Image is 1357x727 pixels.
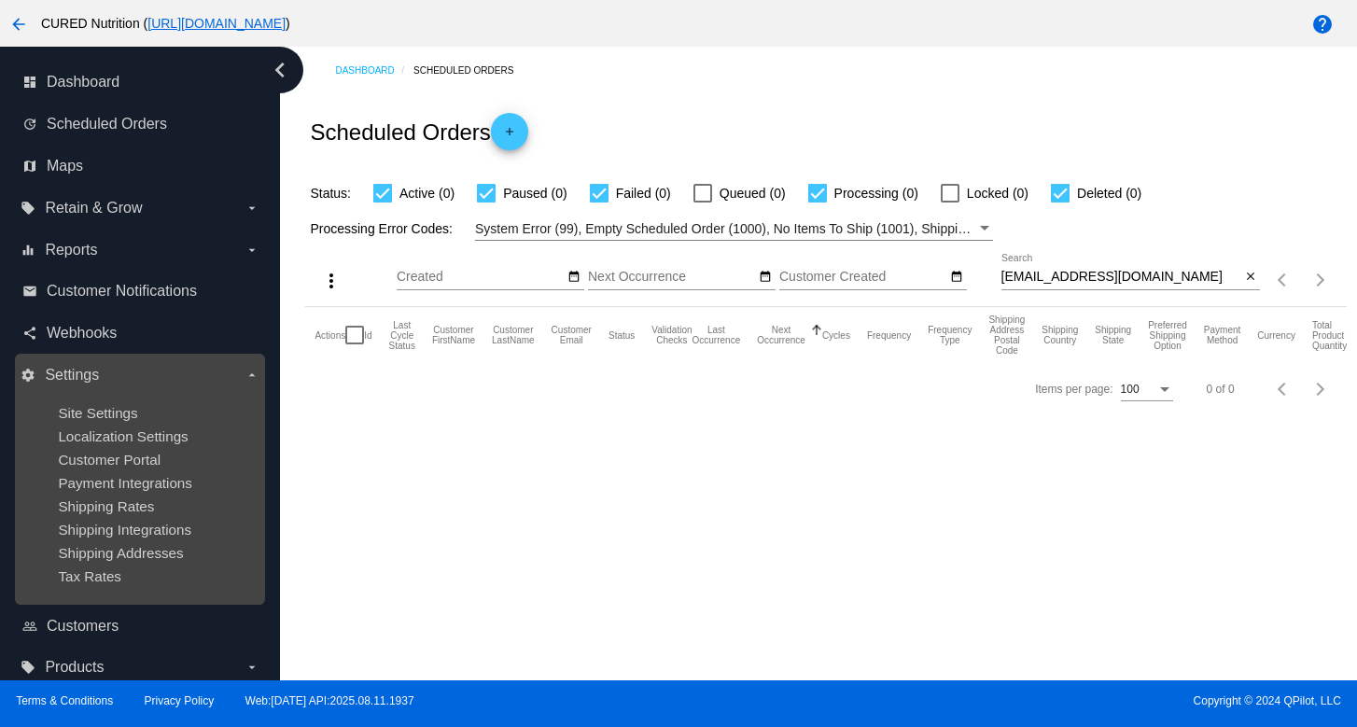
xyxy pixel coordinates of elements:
[432,325,475,345] button: Change sorting for CustomerFirstName
[58,545,183,561] a: Shipping Addresses
[145,694,215,707] a: Privacy Policy
[1265,370,1302,408] button: Previous page
[692,325,741,345] button: Change sorting for LastOccurrenceUtc
[147,16,286,31] a: [URL][DOMAIN_NAME]
[1312,307,1347,363] mat-header-cell: Total Product Quantity
[609,329,635,341] button: Change sorting for Status
[22,117,37,132] i: update
[988,315,1025,356] button: Change sorting for ShippingPostcode
[503,182,567,204] span: Paused (0)
[22,109,259,139] a: update Scheduled Orders
[475,217,993,241] mat-select: Filter by Processing Error Codes
[58,522,191,538] a: Shipping Integrations
[1148,320,1187,351] button: Change sorting for PreferredShippingOption
[22,619,37,634] i: people_outline
[7,13,30,35] mat-icon: arrow_back
[1240,268,1260,287] button: Clear
[413,56,530,85] a: Scheduled Orders
[779,270,947,285] input: Customer Created
[265,55,295,85] i: chevron_left
[245,694,414,707] a: Web:[DATE] API:2025.08.11.1937
[364,329,371,341] button: Change sorting for Id
[245,243,259,258] i: arrow_drop_down
[58,475,192,491] span: Payment Integrations
[1311,13,1334,35] mat-icon: help
[45,659,104,676] span: Products
[1207,383,1235,396] div: 0 of 0
[58,568,121,584] span: Tax Rates
[245,201,259,216] i: arrow_drop_down
[1257,329,1295,341] button: Change sorting for CurrencyIso
[320,270,343,292] mat-icon: more_vert
[47,116,167,133] span: Scheduled Orders
[651,307,692,363] mat-header-cell: Validation Checks
[498,125,521,147] mat-icon: add
[45,200,142,217] span: Retain & Grow
[588,270,756,285] input: Next Occurrence
[1204,325,1240,345] button: Change sorting for PaymentMethod.Type
[967,182,1028,204] span: Locked (0)
[21,368,35,383] i: settings
[757,325,805,345] button: Change sorting for NextOccurrenceUtc
[310,113,527,150] h2: Scheduled Orders
[310,221,453,236] span: Processing Error Codes:
[47,283,197,300] span: Customer Notifications
[397,270,565,285] input: Created
[389,320,415,351] button: Change sorting for LastProcessingCycleId
[21,660,35,675] i: local_offer
[245,660,259,675] i: arrow_drop_down
[335,56,413,85] a: Dashboard
[928,325,972,345] button: Change sorting for FrequencyType
[1121,383,1140,396] span: 100
[1302,261,1339,299] button: Next page
[47,325,117,342] span: Webhooks
[47,158,83,175] span: Maps
[1035,383,1112,396] div: Items per page:
[1042,325,1078,345] button: Change sorting for ShippingCountry
[245,368,259,383] i: arrow_drop_down
[22,326,37,341] i: share
[58,405,137,421] a: Site Settings
[22,611,259,641] a: people_outline Customers
[58,452,161,468] a: Customer Portal
[1265,261,1302,299] button: Previous page
[1077,182,1141,204] span: Deleted (0)
[45,242,97,259] span: Reports
[22,276,259,306] a: email Customer Notifications
[315,307,345,363] mat-header-cell: Actions
[567,270,581,285] mat-icon: date_range
[1095,325,1131,345] button: Change sorting for ShippingState
[720,182,786,204] span: Queued (0)
[22,284,37,299] i: email
[1244,270,1257,285] mat-icon: close
[41,16,290,31] span: CURED Nutrition ( )
[58,498,154,514] a: Shipping Rates
[1302,370,1339,408] button: Next page
[22,151,259,181] a: map Maps
[822,329,850,341] button: Change sorting for Cycles
[694,694,1341,707] span: Copyright © 2024 QPilot, LLC
[310,186,351,201] span: Status:
[58,428,188,444] a: Localization Settings
[22,318,259,348] a: share Webhooks
[45,367,99,384] span: Settings
[47,618,119,635] span: Customers
[492,325,535,345] button: Change sorting for CustomerLastName
[950,270,963,285] mat-icon: date_range
[834,182,918,204] span: Processing (0)
[21,243,35,258] i: equalizer
[22,159,37,174] i: map
[552,325,592,345] button: Change sorting for CustomerEmail
[399,182,455,204] span: Active (0)
[21,201,35,216] i: local_offer
[22,67,259,97] a: dashboard Dashboard
[16,694,113,707] a: Terms & Conditions
[47,74,119,91] span: Dashboard
[22,75,37,90] i: dashboard
[1001,270,1241,285] input: Search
